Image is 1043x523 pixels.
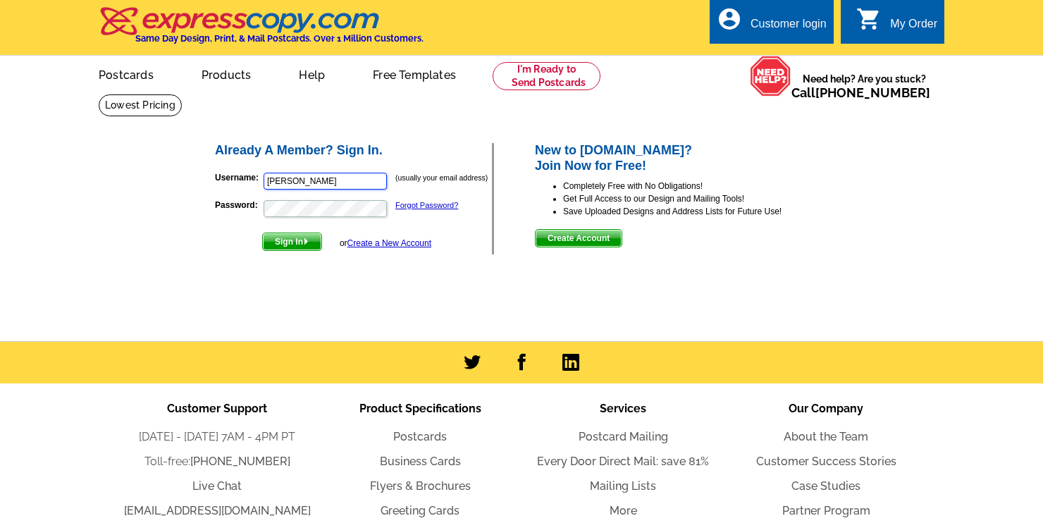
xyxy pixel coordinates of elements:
span: Services [600,402,646,415]
li: [DATE] - [DATE] 7AM - 4PM PT [116,429,319,445]
li: Get Full Access to our Design and Mailing Tools! [563,192,830,205]
a: Help [276,57,347,90]
a: [PHONE_NUMBER] [815,85,930,100]
a: Flyers & Brochures [370,479,471,493]
a: Greeting Cards [381,504,459,517]
h2: Already A Member? Sign In. [215,143,492,159]
div: Customer login [751,18,827,37]
a: Mailing Lists [590,479,656,493]
small: (usually your email address) [395,173,488,182]
img: help [750,56,791,97]
h4: Same Day Design, Print, & Mail Postcards. Over 1 Million Customers. [135,33,424,44]
a: [PHONE_NUMBER] [190,455,290,468]
a: Free Templates [350,57,479,90]
a: Live Chat [192,479,242,493]
li: Toll-free: [116,453,319,470]
i: account_circle [717,6,742,32]
button: Sign In [262,233,322,251]
a: About the Team [784,430,868,443]
li: Save Uploaded Designs and Address Lists for Future Use! [563,205,830,218]
img: button-next-arrow-white.png [303,238,309,245]
span: Create Account [536,230,622,247]
a: Same Day Design, Print, & Mail Postcards. Over 1 Million Customers. [99,17,424,44]
label: Password: [215,199,262,211]
div: My Order [890,18,937,37]
a: Customer Success Stories [756,455,896,468]
a: Business Cards [380,455,461,468]
a: Create a New Account [347,238,431,248]
a: Products [179,57,274,90]
label: Username: [215,171,262,184]
a: Postcards [76,57,176,90]
i: shopping_cart [856,6,882,32]
span: Sign In [263,233,321,250]
span: Product Specifications [359,402,481,415]
span: Need help? Are you stuck? [791,72,937,100]
a: Postcard Mailing [579,430,668,443]
span: Our Company [789,402,863,415]
a: Postcards [393,430,447,443]
a: Every Door Direct Mail: save 81% [537,455,709,468]
a: Partner Program [782,504,870,517]
a: shopping_cart My Order [856,16,937,33]
h2: New to [DOMAIN_NAME]? Join Now for Free! [535,143,830,173]
a: More [610,504,637,517]
a: [EMAIL_ADDRESS][DOMAIN_NAME] [124,504,311,517]
span: Call [791,85,930,100]
a: Forgot Password? [395,201,458,209]
span: Customer Support [167,402,267,415]
a: account_circle Customer login [717,16,827,33]
button: Create Account [535,229,622,247]
a: Case Studies [791,479,860,493]
li: Completely Free with No Obligations! [563,180,830,192]
div: or [340,237,431,250]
